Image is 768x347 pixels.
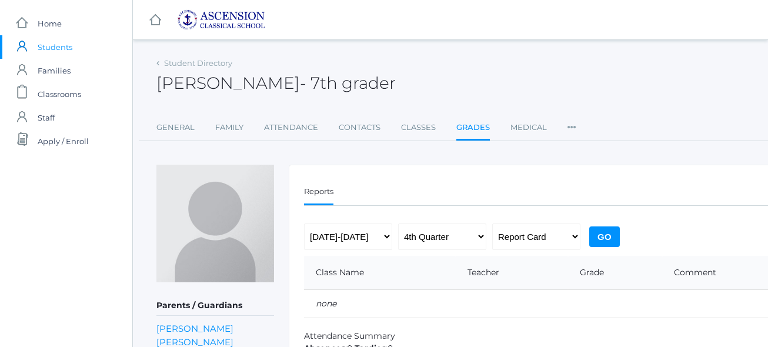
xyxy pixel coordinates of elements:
[589,226,620,247] input: Go
[156,165,274,282] img: Noah Sanchez
[156,296,274,316] h5: Parents / Guardians
[456,116,490,141] a: Grades
[300,73,396,93] span: - 7th grader
[215,116,243,139] a: Family
[264,116,318,139] a: Attendance
[38,59,71,82] span: Families
[304,256,456,290] th: Class Name
[568,256,662,290] th: Grade
[456,256,568,290] th: Teacher
[38,106,55,129] span: Staff
[156,74,396,92] h2: [PERSON_NAME]
[38,35,72,59] span: Students
[38,12,62,35] span: Home
[510,116,547,139] a: Medical
[156,116,195,139] a: General
[401,116,436,139] a: Classes
[164,58,232,68] a: Student Directory
[316,298,336,309] em: none
[304,331,395,341] span: Attendance Summary
[38,82,81,106] span: Classrooms
[38,129,89,153] span: Apply / Enroll
[339,116,380,139] a: Contacts
[177,9,265,30] img: ascension-logo-blue-113fc29133de2fb5813e50b71547a291c5fdb7962bf76d49838a2a14a36269ea.jpg
[156,322,233,335] a: [PERSON_NAME]
[304,180,333,205] a: Reports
